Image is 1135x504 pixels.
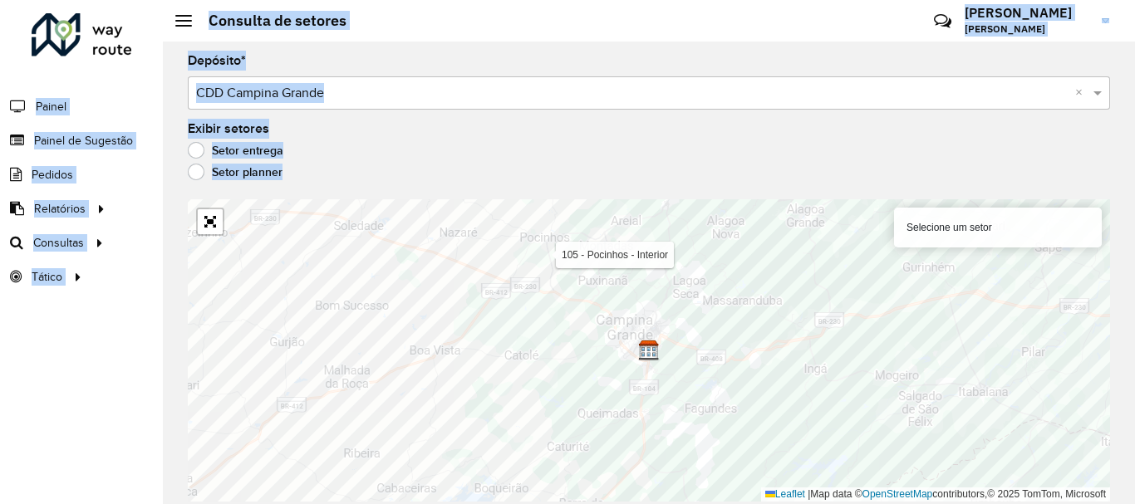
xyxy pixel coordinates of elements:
[192,12,346,30] h2: Consulta de setores
[198,209,223,234] a: Abrir mapa em tela cheia
[808,488,810,500] span: |
[32,268,62,286] span: Tático
[188,142,283,159] label: Setor entrega
[188,51,246,71] label: Depósito
[36,98,66,115] span: Painel
[765,488,805,500] a: Leaflet
[965,22,1089,37] span: [PERSON_NAME]
[188,119,269,139] label: Exibir setores
[965,5,1089,21] h3: [PERSON_NAME]
[32,166,73,183] span: Pedidos
[33,234,84,252] span: Consultas
[894,208,1102,247] div: Selecione um setor
[34,200,86,218] span: Relatórios
[34,132,133,149] span: Painel de Sugestão
[862,488,933,500] a: OpenStreetMap
[761,487,1110,502] div: Map data © contributors,© 2025 TomTom, Microsoft
[188,164,283,180] label: Setor planner
[925,3,961,39] a: Contato Rápido
[1075,83,1089,103] span: Clear all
